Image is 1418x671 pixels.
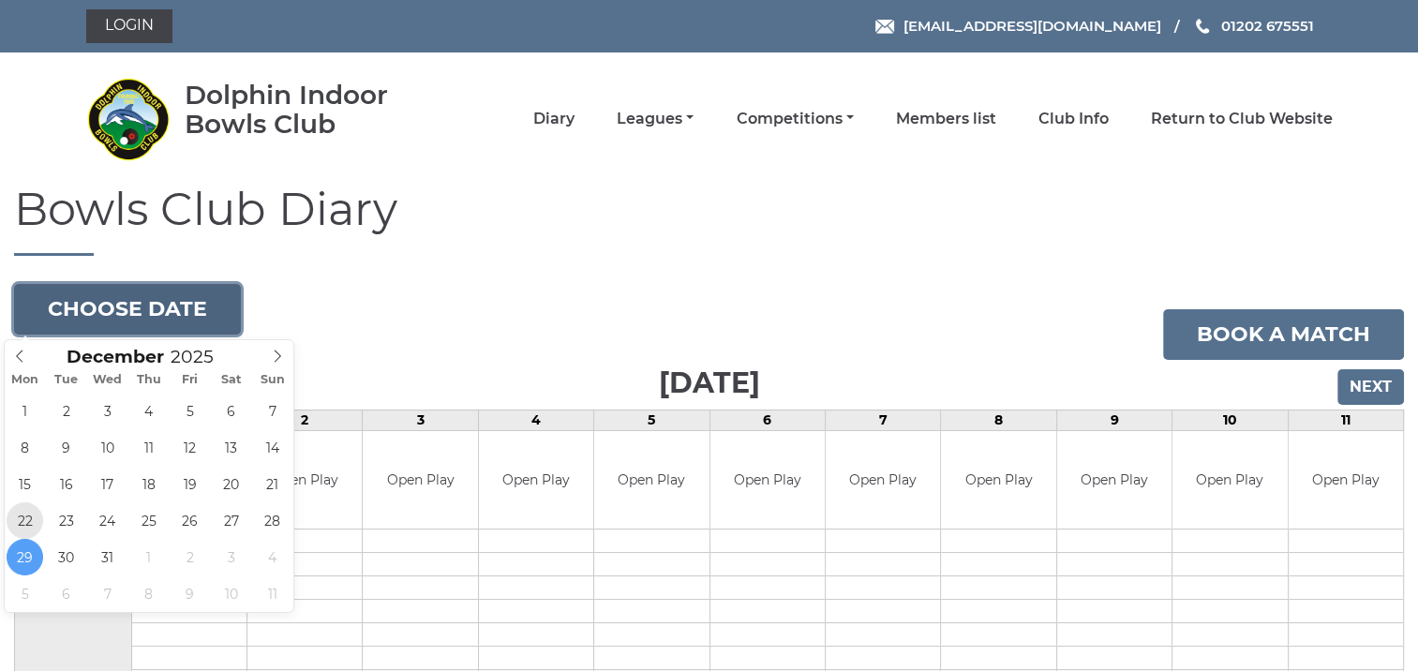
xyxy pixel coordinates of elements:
td: 11 [1288,410,1404,430]
span: December 1, 2025 [7,393,43,429]
td: Open Play [1172,431,1287,529]
h1: Bowls Club Diary [14,185,1404,256]
span: December 4, 2025 [130,393,167,429]
span: December 11, 2025 [130,429,167,466]
span: December 10, 2025 [89,429,126,466]
span: December 5, 2025 [172,393,208,429]
span: January 5, 2026 [7,575,43,612]
div: Dolphin Indoor Bowls Club [185,81,442,139]
span: Fri [170,374,211,386]
span: January 8, 2026 [130,575,167,612]
span: December 7, 2025 [254,393,291,429]
a: Login [86,9,172,43]
td: 3 [363,410,478,430]
span: December 3, 2025 [89,393,126,429]
span: December 8, 2025 [7,429,43,466]
span: December 16, 2025 [48,466,84,502]
span: Sat [211,374,252,386]
span: January 9, 2026 [172,575,208,612]
img: Email [875,20,894,34]
td: 5 [594,410,709,430]
span: December 21, 2025 [254,466,291,502]
span: December 25, 2025 [130,502,167,539]
span: December 27, 2025 [213,502,249,539]
td: 8 [941,410,1056,430]
input: Scroll to increment [164,346,237,367]
span: December 22, 2025 [7,502,43,539]
td: Open Play [363,431,477,529]
td: Open Play [826,431,940,529]
span: December 14, 2025 [254,429,291,466]
span: December 31, 2025 [89,539,126,575]
span: December 29, 2025 [7,539,43,575]
input: Next [1337,369,1404,405]
a: Leagues [617,109,694,129]
span: [EMAIL_ADDRESS][DOMAIN_NAME] [903,17,1160,35]
td: Open Play [941,431,1055,529]
td: 2 [246,410,362,430]
span: December 15, 2025 [7,466,43,502]
span: December 17, 2025 [89,466,126,502]
span: December 2, 2025 [48,393,84,429]
td: Open Play [479,431,593,529]
a: Book a match [1163,309,1404,360]
a: Email [EMAIL_ADDRESS][DOMAIN_NAME] [875,15,1160,37]
td: Open Play [710,431,825,529]
img: Dolphin Indoor Bowls Club [86,77,171,161]
td: 7 [825,410,940,430]
span: January 10, 2026 [213,575,249,612]
a: Diary [533,109,575,129]
td: Open Play [1057,431,1172,529]
span: December 26, 2025 [172,502,208,539]
a: Competitions [736,109,853,129]
span: December 6, 2025 [213,393,249,429]
span: Scroll to increment [67,349,164,366]
td: Open Play [1289,431,1404,529]
span: December 20, 2025 [213,466,249,502]
td: 9 [1056,410,1172,430]
span: Wed [87,374,128,386]
span: January 7, 2026 [89,575,126,612]
a: Phone us 01202 675551 [1193,15,1313,37]
td: 6 [709,410,825,430]
span: December 12, 2025 [172,429,208,466]
a: Members list [896,109,996,129]
a: Club Info [1038,109,1109,129]
span: January 4, 2026 [254,539,291,575]
span: January 11, 2026 [254,575,291,612]
button: Choose date [14,284,241,335]
span: Thu [128,374,170,386]
span: December 28, 2025 [254,502,291,539]
span: December 18, 2025 [130,466,167,502]
span: Sun [252,374,293,386]
span: December 24, 2025 [89,502,126,539]
span: January 2, 2026 [172,539,208,575]
span: January 6, 2026 [48,575,84,612]
span: December 23, 2025 [48,502,84,539]
span: January 1, 2026 [130,539,167,575]
span: December 9, 2025 [48,429,84,466]
span: Tue [46,374,87,386]
span: December 19, 2025 [172,466,208,502]
span: January 3, 2026 [213,539,249,575]
a: Return to Club Website [1151,109,1333,129]
td: Open Play [247,431,362,529]
span: Mon [5,374,46,386]
img: Phone us [1196,19,1209,34]
span: 01202 675551 [1220,17,1313,35]
td: 10 [1172,410,1288,430]
span: December 13, 2025 [213,429,249,466]
td: 4 [478,410,593,430]
td: Open Play [594,431,709,529]
span: December 30, 2025 [48,539,84,575]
